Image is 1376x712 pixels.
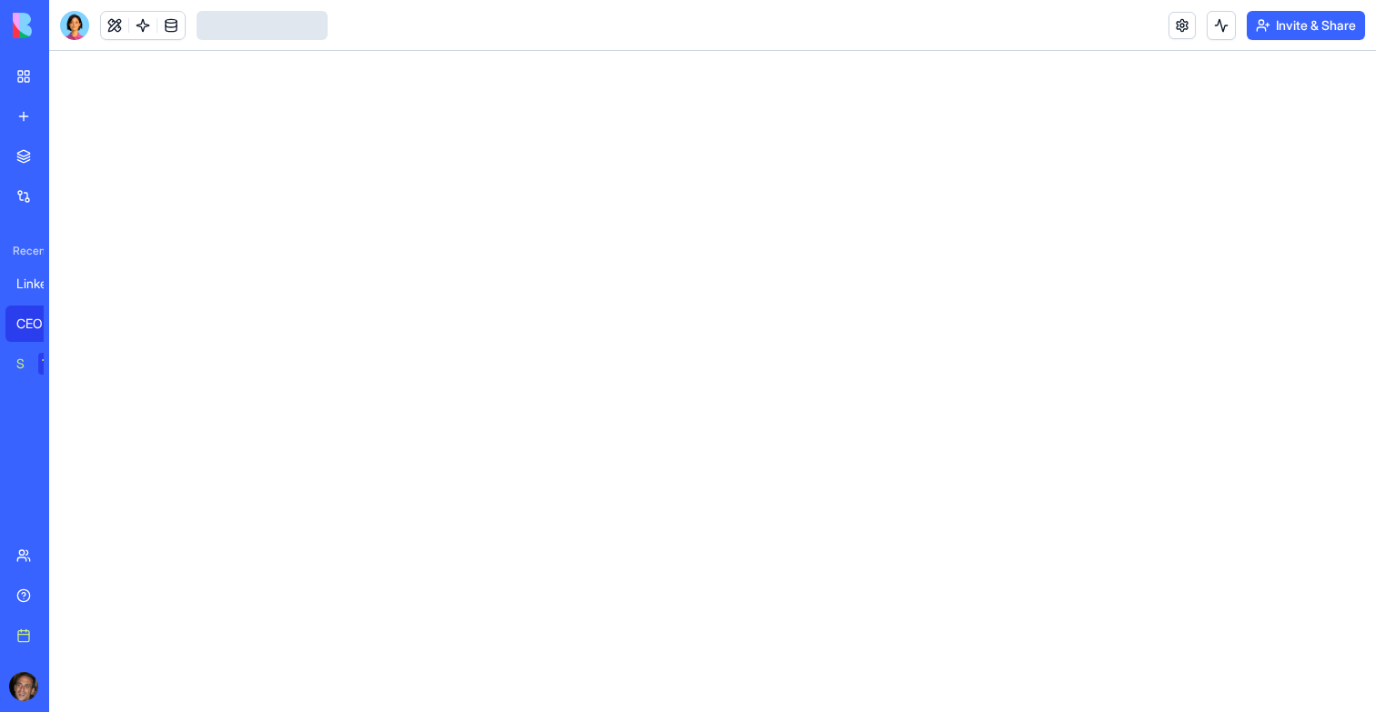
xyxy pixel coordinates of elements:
a: Social Media Content GeneratorTRY [5,346,78,382]
span: Recent [5,244,44,258]
button: Invite & Share [1247,11,1365,40]
a: CEO LinkedIn Finder [5,306,78,342]
a: LinkedIn Scraper Pro [5,266,78,302]
div: Social Media Content Generator [16,355,25,373]
div: LinkedIn Scraper Pro [16,275,67,293]
div: CEO LinkedIn Finder [16,315,67,333]
div: TRY [38,353,67,375]
img: ACg8ocKwlY-G7EnJG7p3bnYwdp_RyFFHyn9MlwQjYsG_56ZlydI1TXjL_Q=s96-c [9,672,38,701]
img: logo [13,13,126,38]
